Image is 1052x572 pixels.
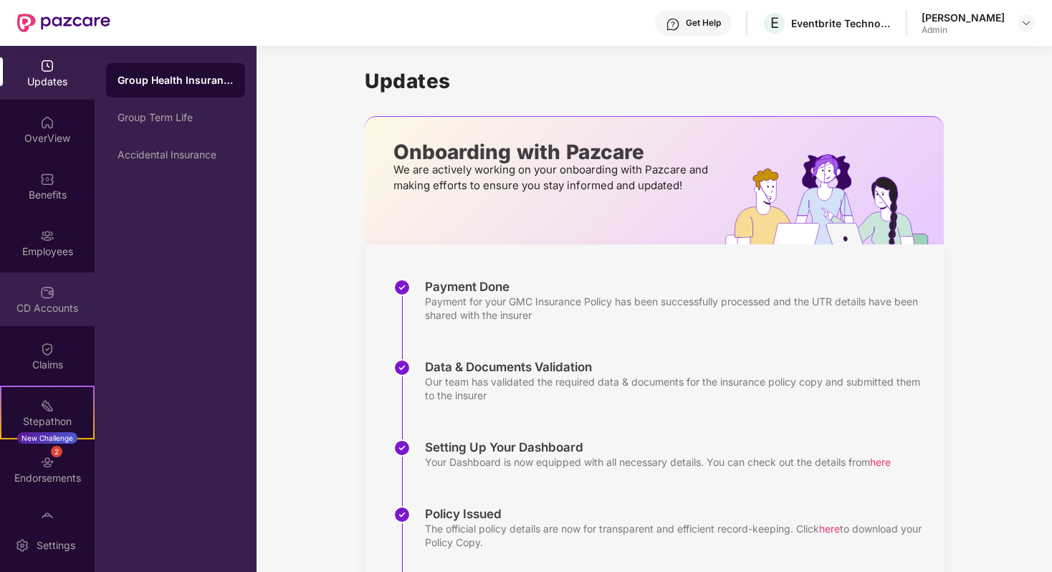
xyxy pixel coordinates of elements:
[393,146,712,158] p: Onboarding with Pazcare
[40,172,54,186] img: svg+xml;base64,PHN2ZyBpZD0iQmVuZWZpdHMiIHhtbG5zPSJodHRwOi8vd3d3LnczLm9yZy8yMDAwL3N2ZyIgd2lkdGg9Ij...
[1,414,93,429] div: Stepathon
[17,14,110,32] img: New Pazcare Logo
[666,17,680,32] img: svg+xml;base64,PHN2ZyBpZD0iSGVscC0zMngzMiIgeG1sbnM9Imh0dHA6Ly93d3cudzMub3JnLzIwMDAvc3ZnIiB3aWR0aD...
[118,73,234,87] div: Group Health Insurance
[425,455,891,469] div: Your Dashboard is now equipped with all necessary details. You can check out the details from
[425,279,929,295] div: Payment Done
[365,69,944,93] h1: Updates
[770,14,779,32] span: E
[393,279,411,296] img: svg+xml;base64,PHN2ZyBpZD0iU3RlcC1Eb25lLTMyeDMyIiB4bWxucz0iaHR0cDovL3d3dy53My5vcmcvMjAwMC9zdmciIH...
[40,342,54,356] img: svg+xml;base64,PHN2ZyBpZD0iQ2xhaW0iIHhtbG5zPSJodHRwOi8vd3d3LnczLm9yZy8yMDAwL3N2ZyIgd2lkdGg9IjIwIi...
[393,439,411,457] img: svg+xml;base64,PHN2ZyBpZD0iU3RlcC1Eb25lLTMyeDMyIiB4bWxucz0iaHR0cDovL3d3dy53My5vcmcvMjAwMC9zdmciIH...
[725,154,944,244] img: hrOnboarding
[686,17,721,29] div: Get Help
[17,432,77,444] div: New Challenge
[40,229,54,243] img: svg+xml;base64,PHN2ZyBpZD0iRW1wbG95ZWVzIiB4bWxucz0iaHR0cDovL3d3dy53My5vcmcvMjAwMC9zdmciIHdpZHRoPS...
[40,455,54,469] img: svg+xml;base64,PHN2ZyBpZD0iRW5kb3JzZW1lbnRzIiB4bWxucz0iaHR0cDovL3d3dy53My5vcmcvMjAwMC9zdmciIHdpZH...
[40,285,54,300] img: svg+xml;base64,PHN2ZyBpZD0iQ0RfQWNjb3VudHMiIGRhdGEtbmFtZT0iQ0QgQWNjb3VudHMiIHhtbG5zPSJodHRwOi8vd3...
[922,24,1005,36] div: Admin
[425,295,929,322] div: Payment for your GMC Insurance Policy has been successfully processed and the UTR details have be...
[32,538,80,553] div: Settings
[40,399,54,413] img: svg+xml;base64,PHN2ZyB4bWxucz0iaHR0cDovL3d3dy53My5vcmcvMjAwMC9zdmciIHdpZHRoPSIyMSIgaGVpZ2h0PSIyMC...
[1020,17,1032,29] img: svg+xml;base64,PHN2ZyBpZD0iRHJvcGRvd24tMzJ4MzIiIHhtbG5zPSJodHRwOi8vd3d3LnczLm9yZy8yMDAwL3N2ZyIgd2...
[819,523,840,535] span: here
[791,16,891,30] div: Eventbrite Technologies India Private Limited
[118,112,234,123] div: Group Term Life
[51,446,62,457] div: 2
[40,115,54,130] img: svg+xml;base64,PHN2ZyBpZD0iSG9tZSIgeG1sbnM9Imh0dHA6Ly93d3cudzMub3JnLzIwMDAvc3ZnIiB3aWR0aD0iMjAiIG...
[922,11,1005,24] div: [PERSON_NAME]
[40,59,54,73] img: svg+xml;base64,PHN2ZyBpZD0iVXBkYXRlZCIgeG1sbnM9Imh0dHA6Ly93d3cudzMub3JnLzIwMDAvc3ZnIiB3aWR0aD0iMj...
[40,512,54,526] img: svg+xml;base64,PHN2ZyBpZD0iTXlfT3JkZXJzIiBkYXRhLW5hbWU9Ik15IE9yZGVycyIgeG1sbnM9Imh0dHA6Ly93d3cudz...
[425,359,929,375] div: Data & Documents Validation
[425,522,929,549] div: The official policy details are now for transparent and efficient record-keeping. Click to downlo...
[425,506,929,522] div: Policy Issued
[393,359,411,376] img: svg+xml;base64,PHN2ZyBpZD0iU3RlcC1Eb25lLTMyeDMyIiB4bWxucz0iaHR0cDovL3d3dy53My5vcmcvMjAwMC9zdmciIH...
[425,439,891,455] div: Setting Up Your Dashboard
[425,375,929,402] div: Our team has validated the required data & documents for the insurance policy copy and submitted ...
[870,456,891,468] span: here
[15,538,29,553] img: svg+xml;base64,PHN2ZyBpZD0iU2V0dGluZy0yMHgyMCIgeG1sbnM9Imh0dHA6Ly93d3cudzMub3JnLzIwMDAvc3ZnIiB3aW...
[393,162,712,194] p: We are actively working on your onboarding with Pazcare and making efforts to ensure you stay inf...
[118,149,234,161] div: Accidental Insurance
[393,506,411,523] img: svg+xml;base64,PHN2ZyBpZD0iU3RlcC1Eb25lLTMyeDMyIiB4bWxucz0iaHR0cDovL3d3dy53My5vcmcvMjAwMC9zdmciIH...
